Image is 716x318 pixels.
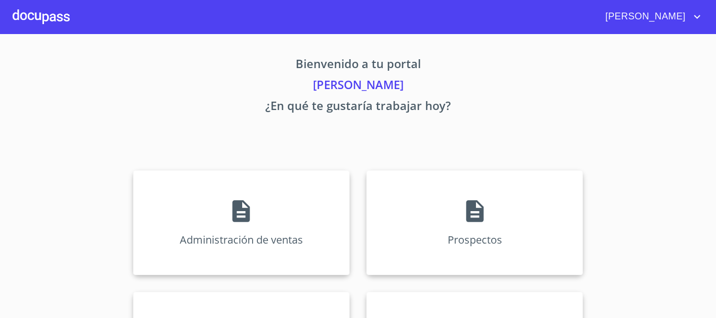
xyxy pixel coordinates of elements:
p: Prospectos [448,233,502,247]
span: [PERSON_NAME] [598,8,691,25]
button: account of current user [598,8,703,25]
p: [PERSON_NAME] [35,76,681,97]
p: ¿En qué te gustaría trabajar hoy? [35,97,681,118]
p: Administración de ventas [180,233,303,247]
p: Bienvenido a tu portal [35,55,681,76]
